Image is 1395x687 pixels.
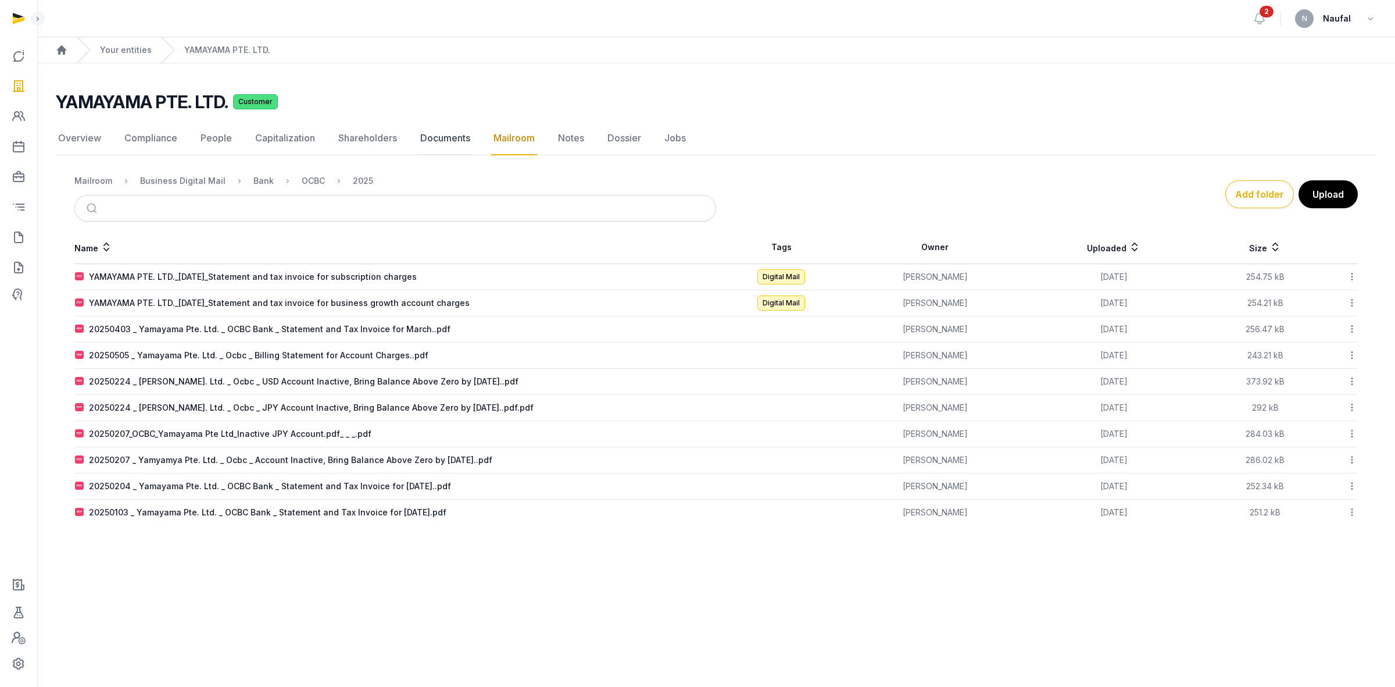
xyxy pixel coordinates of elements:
[1204,395,1326,421] td: 292 kB
[75,298,84,308] img: pdf.svg
[847,500,1024,526] td: [PERSON_NAME]
[89,507,446,518] div: 20250103 _ Yamayama Pte. Ltd. _ OCBC Bank _ Statement and Tax Invoice for [DATE].pdf
[1204,343,1326,369] td: 243.21 kB
[1024,500,1204,526] td: [DATE]
[662,122,688,155] a: Jobs
[89,402,534,414] div: 20250224 _ [PERSON_NAME]. Ltd. _ Ocbc _ JPY Account Inactive, Bring Balance Above Zero by [DATE]....
[302,175,325,187] div: OCBC
[89,480,451,492] div: 20250204 _ Yamayama Pte. Ltd. _ OCBC Bank _ Statement and Tax Invoice for [DATE]..pdf
[847,231,1024,264] th: Owner
[253,122,317,155] a: Capitalization
[1204,421,1326,447] td: 284.03 kB
[253,175,274,187] div: Bank
[1225,180,1294,208] button: Add folder
[1204,264,1326,290] td: 254.75 kB
[75,272,84,282] img: pdf.svg
[75,455,84,465] img: pdf.svg
[418,122,473,155] a: Documents
[89,454,492,466] div: 20250207 _ Yamyamya Pte. Ltd. _ Ocbc _ Account Inactive, Bring Balance Above Zero by [DATE]..pdf
[140,175,226,187] div: Business Digital Mail
[1024,395,1204,421] td: [DATE]
[847,395,1024,421] td: [PERSON_NAME]
[56,122,1376,155] nav: Tabs
[353,175,373,187] div: 2025
[1024,316,1204,343] td: [DATE]
[56,122,103,155] a: Overview
[1024,447,1204,474] td: [DATE]
[89,297,470,309] div: YAMAYAMA PTE. LTD._[DATE]_Statement and tax invoice for business growth account charges
[847,290,1024,316] td: [PERSON_NAME]
[491,122,537,155] a: Mailroom
[1323,12,1351,26] span: Naufal
[1024,231,1204,264] th: Uploaded
[847,447,1024,474] td: [PERSON_NAME]
[757,296,805,311] span: Digital Mail
[89,376,518,387] div: 20250224 _ [PERSON_NAME]. Ltd. _ Ocbc _ USD Account Inactive, Bring Balance Above Zero by [DATE]....
[336,122,399,155] a: Shareholders
[1024,474,1204,500] td: [DATE]
[847,264,1024,290] td: [PERSON_NAME]
[1302,15,1307,22] span: N
[847,369,1024,395] td: [PERSON_NAME]
[37,37,1395,63] nav: Breadcrumb
[716,231,847,264] th: Tags
[605,122,643,155] a: Dossier
[1204,316,1326,343] td: 256.47 kB
[1295,9,1314,28] button: N
[89,271,417,283] div: YAMAYAMA PTE. LTD._[DATE]_Statement and tax invoice for subscription charges
[1204,474,1326,500] td: 252.34 kB
[1260,6,1274,17] span: 2
[1204,500,1326,526] td: 251.2 kB
[184,44,270,56] a: YAMAYAMA PTE. LTD.
[80,195,107,221] button: Submit
[847,316,1024,343] td: [PERSON_NAME]
[75,482,84,491] img: pdf.svg
[1024,290,1204,316] td: [DATE]
[1024,421,1204,447] td: [DATE]
[556,122,586,155] a: Notes
[233,94,278,109] span: Customer
[89,428,371,440] div: 20250207_OCBC_Yamayama Pte Ltd_Inactive JPY Account.pdf_ _ _.pdf
[1024,369,1204,395] td: [DATE]
[74,231,716,264] th: Name
[1204,447,1326,474] td: 286.02 kB
[122,122,180,155] a: Compliance
[75,429,84,439] img: pdf.svg
[1299,180,1358,208] button: Upload
[75,508,84,517] img: pdf.svg
[1204,290,1326,316] td: 254.21 kB
[847,474,1024,500] td: [PERSON_NAME]
[847,343,1024,369] td: [PERSON_NAME]
[100,44,152,56] a: Your entities
[757,269,805,284] span: Digital Mail
[75,325,84,334] img: pdf.svg
[1204,369,1326,395] td: 373.92 kB
[75,351,84,360] img: pdf.svg
[75,377,84,386] img: pdf.svg
[847,421,1024,447] td: [PERSON_NAME]
[74,167,716,195] nav: Breadcrumb
[89,350,428,361] div: 20250505 _ Yamayama Pte. Ltd. _ Ocbc _ Billing Statement for Account Charges..pdf
[1024,343,1204,369] td: [DATE]
[198,122,234,155] a: People
[74,175,112,187] div: Mailroom
[1204,231,1326,264] th: Size
[89,323,450,335] div: 20250403 _ Yamayama Pte. Ltd. _ OCBC Bank _ Statement and Tax Invoice for March..pdf
[56,91,228,112] h2: YAMAYAMA PTE. LTD.
[75,403,84,412] img: pdf.svg
[1024,264,1204,290] td: [DATE]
